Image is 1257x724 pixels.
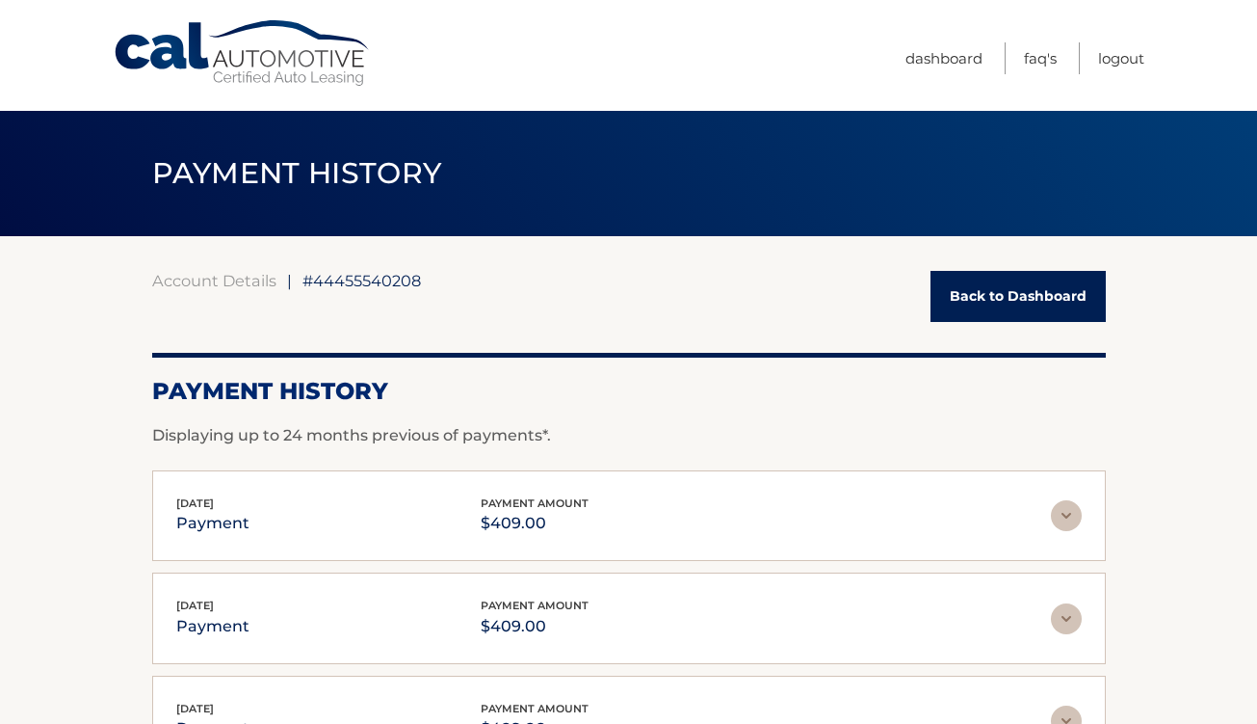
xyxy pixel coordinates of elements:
span: PAYMENT HISTORY [152,155,442,191]
span: [DATE] [176,496,214,510]
p: payment [176,510,249,537]
span: #44455540208 [302,271,421,290]
a: Back to Dashboard [930,271,1106,322]
h2: Payment History [152,377,1106,406]
span: [DATE] [176,599,214,612]
img: accordion-rest.svg [1051,603,1082,634]
img: accordion-rest.svg [1051,500,1082,531]
a: Account Details [152,271,276,290]
span: payment amount [481,599,589,612]
span: payment amount [481,702,589,715]
p: $409.00 [481,510,589,537]
p: $409.00 [481,613,589,640]
a: FAQ's [1024,42,1057,74]
p: payment [176,613,249,640]
a: Cal Automotive [113,19,373,88]
span: [DATE] [176,702,214,715]
p: Displaying up to 24 months previous of payments*. [152,424,1106,447]
span: | [287,271,292,290]
a: Logout [1098,42,1144,74]
span: payment amount [481,496,589,510]
a: Dashboard [905,42,982,74]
